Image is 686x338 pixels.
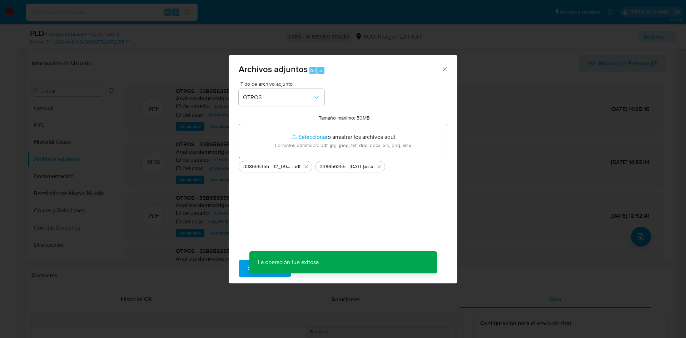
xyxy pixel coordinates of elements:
[249,251,327,273] p: La operación fue exitosa
[239,89,324,106] button: OTROS
[319,67,322,74] span: a
[320,163,364,170] span: 338656355 - [DATE]
[364,163,373,170] span: .xlsx
[239,260,291,277] button: Subir archivo
[243,94,313,101] span: OTROS
[441,66,448,72] button: Cerrar
[292,163,300,170] span: .pdf
[302,162,310,171] button: Eliminar 338656355 - 12_09_2025.pdf
[240,81,326,86] span: Tipo de archivo adjunto
[239,63,308,75] span: Archivos adjuntos
[375,162,383,171] button: Eliminar 338656355 - 12-09-2025.xlsx
[239,158,447,172] ul: Archivos seleccionados
[319,115,370,121] label: Tamaño máximo: 50MB
[248,261,282,276] span: Subir archivo
[243,163,292,170] span: 338656355 - 12_09_2025
[303,261,327,276] span: Cancelar
[310,67,316,74] span: Alt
